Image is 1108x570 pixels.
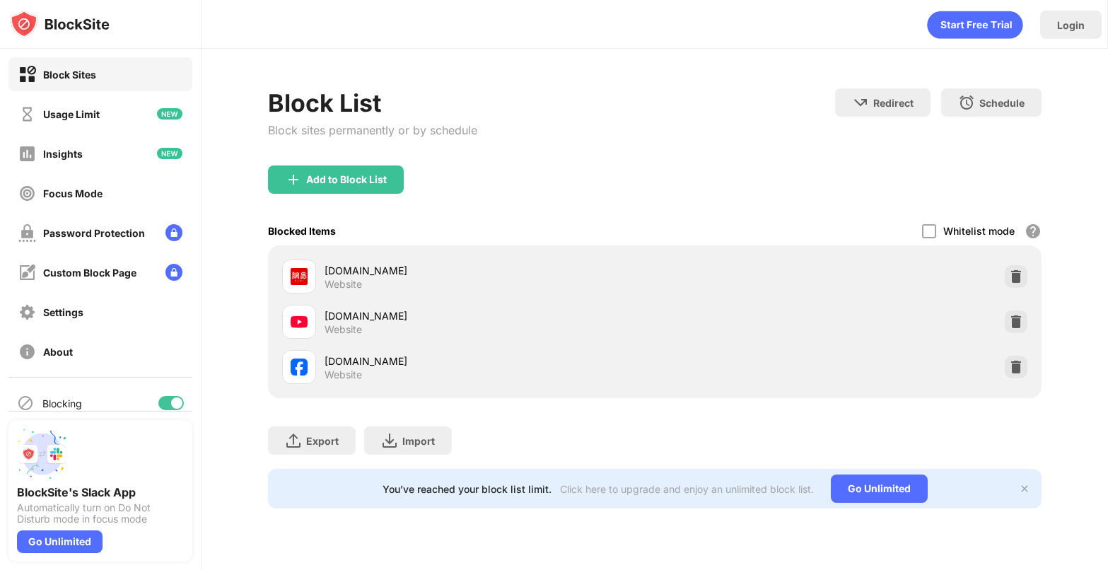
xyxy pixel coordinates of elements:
div: [DOMAIN_NAME] [325,354,655,368]
div: Go Unlimited [17,530,103,553]
div: Schedule [979,97,1025,109]
div: Go Unlimited [831,475,928,503]
img: favicons [291,359,308,376]
div: Insights [43,148,83,160]
div: BlockSite's Slack App [17,485,184,499]
div: Redirect [873,97,914,109]
div: Add to Block List [306,174,387,185]
img: new-icon.svg [157,148,182,159]
img: insights-off.svg [18,145,36,163]
img: password-protection-off.svg [18,224,36,242]
div: Blocked Items [268,225,336,237]
img: blocking-icon.svg [17,395,34,412]
div: Settings [43,306,83,318]
div: Block List [268,88,477,117]
div: Import [402,435,435,447]
img: logo-blocksite.svg [10,10,110,38]
img: focus-off.svg [18,185,36,202]
div: Automatically turn on Do Not Disturb mode in focus mode [17,502,184,525]
img: time-usage-off.svg [18,105,36,123]
div: Website [325,323,362,336]
img: block-on.svg [18,66,36,83]
div: Custom Block Page [43,267,136,279]
div: Login [1057,19,1085,31]
img: favicons [291,268,308,285]
div: [DOMAIN_NAME] [325,263,655,278]
div: [DOMAIN_NAME] [325,308,655,323]
div: Export [306,435,339,447]
img: new-icon.svg [157,108,182,120]
div: Website [325,278,362,291]
img: lock-menu.svg [165,264,182,281]
div: Whitelist mode [943,225,1015,237]
div: animation [927,11,1023,39]
img: lock-menu.svg [165,224,182,241]
div: Click here to upgrade and enjoy an unlimited block list. [560,483,814,495]
div: Block sites permanently or by schedule [268,123,477,137]
img: favicons [291,313,308,330]
img: about-off.svg [18,343,36,361]
div: Blocking [42,397,82,409]
img: x-button.svg [1019,483,1030,494]
img: push-slack.svg [17,429,68,479]
div: You’ve reached your block list limit. [383,483,552,495]
div: Website [325,368,362,381]
img: customize-block-page-off.svg [18,264,36,281]
div: About [43,346,73,358]
div: Focus Mode [43,187,103,199]
img: settings-off.svg [18,303,36,321]
div: Usage Limit [43,108,100,120]
div: Block Sites [43,69,96,81]
div: Password Protection [43,227,145,239]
